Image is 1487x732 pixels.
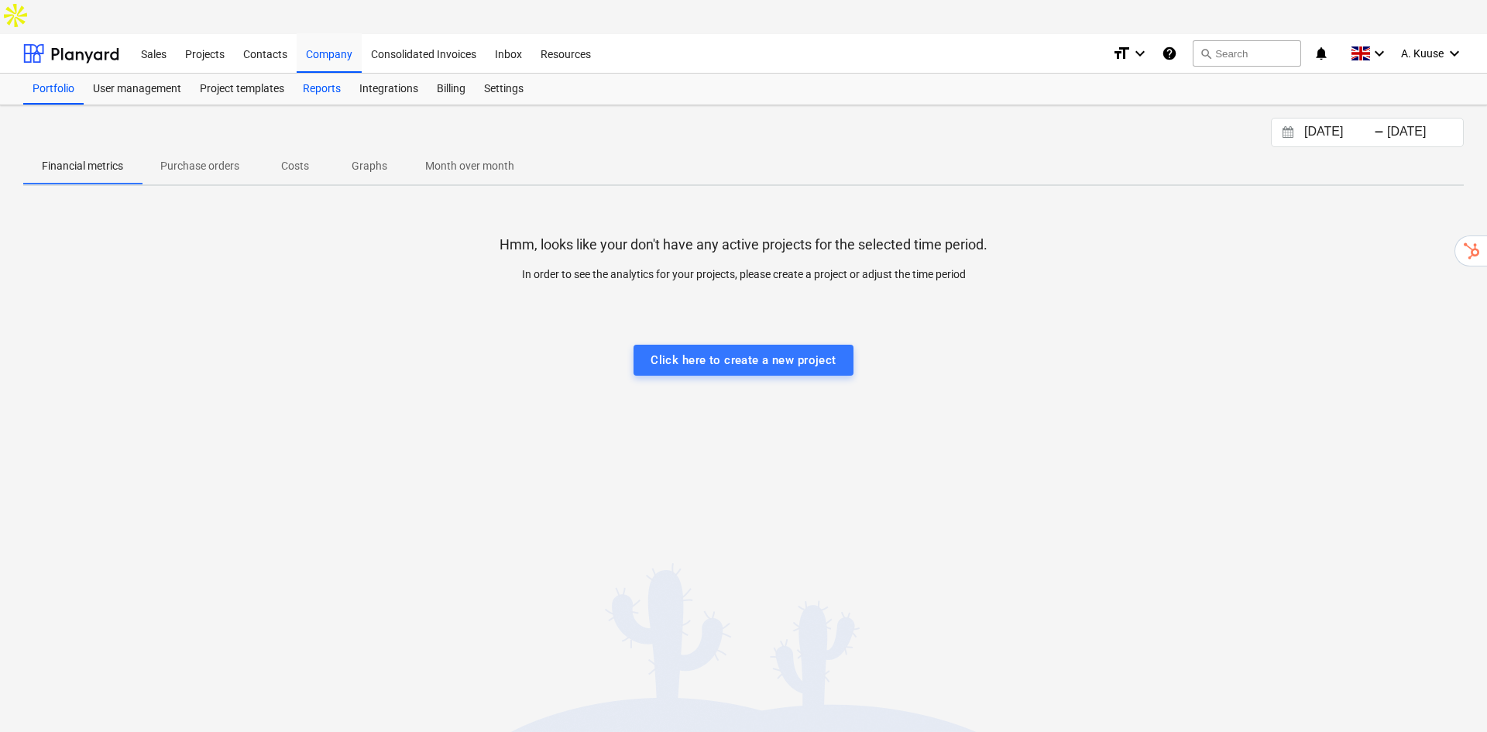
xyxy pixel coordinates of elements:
[294,74,350,105] a: Reports
[297,34,362,73] a: Company
[1112,44,1131,63] i: format_size
[634,345,853,376] button: Click here to create a new project
[362,33,486,73] div: Consolidated Invoices
[362,34,486,73] a: Consolidated Invoices
[350,74,428,105] a: Integrations
[176,33,234,73] div: Projects
[176,34,234,73] a: Projects
[1370,44,1389,63] i: keyboard_arrow_down
[1193,40,1301,67] button: Search
[42,158,123,174] p: Financial metrics
[1314,44,1329,63] i: notifications
[234,33,297,73] div: Contacts
[1384,122,1463,143] input: End Date
[1301,122,1380,143] input: Start Date
[428,74,475,105] a: Billing
[84,74,191,105] a: User management
[297,33,362,73] div: Company
[1410,658,1487,732] iframe: Chat Widget
[234,34,297,73] a: Contacts
[351,158,388,174] p: Graphs
[383,266,1104,283] p: In order to see the analytics for your projects, please create a project or adjust the time period
[1374,128,1384,137] div: -
[276,158,314,174] p: Costs
[1162,44,1177,63] i: Knowledge base
[1275,124,1301,142] button: Interact with the calendar and add the check-in date for your trip.
[651,350,836,370] div: Click here to create a new project
[475,74,533,105] a: Settings
[486,34,531,73] a: Inbox
[132,34,176,73] a: Sales
[531,34,600,73] a: Resources
[1200,47,1212,60] span: search
[486,33,531,73] div: Inbox
[191,74,294,105] a: Project templates
[1401,47,1444,60] span: A. Kuuse
[1445,44,1464,63] i: keyboard_arrow_down
[425,158,514,174] p: Month over month
[531,33,600,73] div: Resources
[23,74,84,105] a: Portfolio
[132,33,176,73] div: Sales
[500,235,987,254] p: Hmm, looks like your don't have any active projects for the selected time period.
[160,158,239,174] p: Purchase orders
[1131,44,1149,63] i: keyboard_arrow_down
